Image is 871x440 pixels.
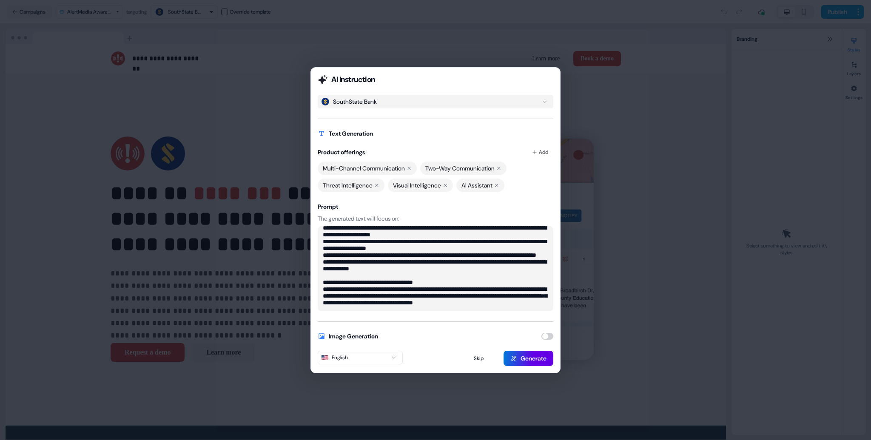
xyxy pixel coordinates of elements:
[318,148,365,156] h2: Product offerings
[318,179,384,192] div: Threat Intelligence
[504,351,553,366] button: Generate
[318,202,553,211] h3: Prompt
[322,353,348,362] div: English
[318,162,417,175] div: Multi-Channel Communication
[388,179,453,192] div: Visual Intelligence
[331,74,375,85] h2: AI Instruction
[455,351,502,366] button: Skip
[329,332,378,341] h2: Image Generation
[527,145,553,160] button: Add
[318,214,553,223] p: The generated text will focus on:
[333,97,377,106] div: SouthState Bank
[322,355,328,360] img: The English flag
[329,129,373,138] h2: Text Generation
[420,162,507,175] div: Two-Way Communication
[456,179,504,192] div: AI Assistant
